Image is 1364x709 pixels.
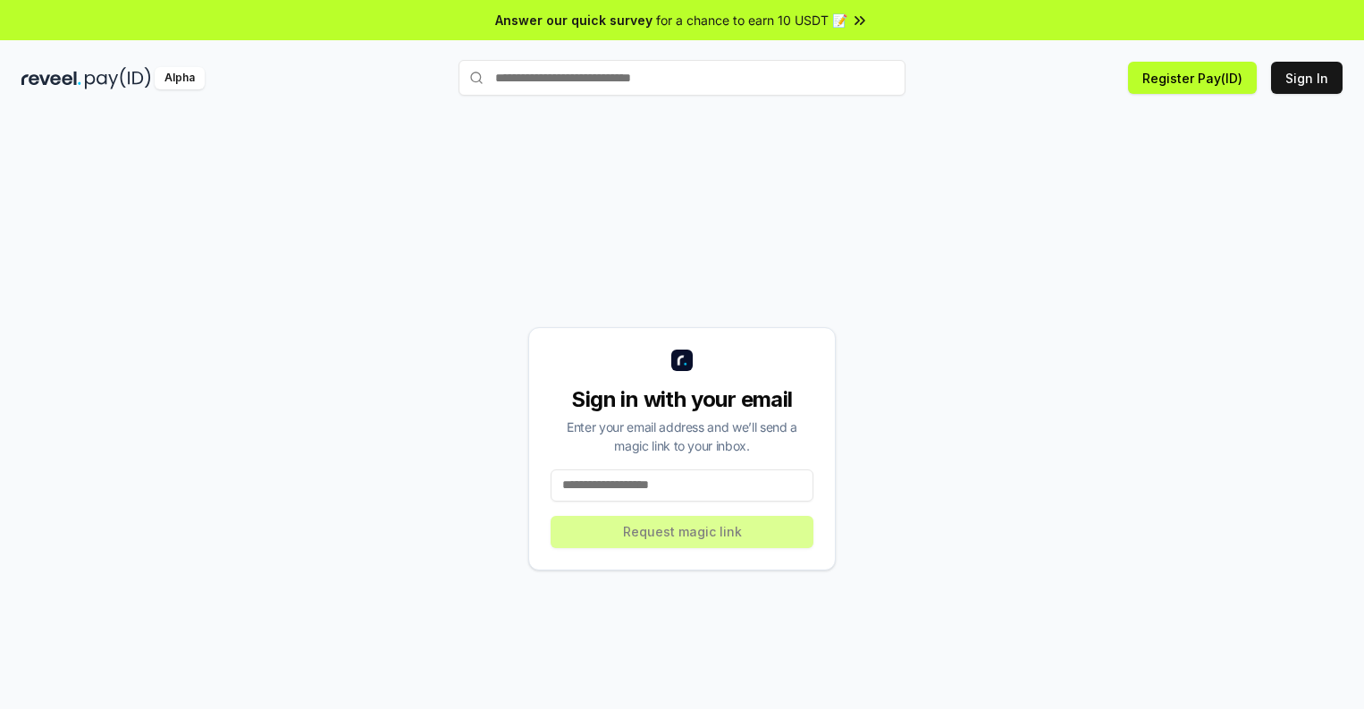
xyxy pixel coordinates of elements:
button: Register Pay(ID) [1128,62,1257,94]
div: Sign in with your email [551,385,813,414]
img: pay_id [85,67,151,89]
button: Sign In [1271,62,1343,94]
div: Enter your email address and we’ll send a magic link to your inbox. [551,418,813,455]
img: reveel_dark [21,67,81,89]
span: for a chance to earn 10 USDT 📝 [656,11,847,30]
img: logo_small [671,350,693,371]
div: Alpha [155,67,205,89]
span: Answer our quick survey [495,11,653,30]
